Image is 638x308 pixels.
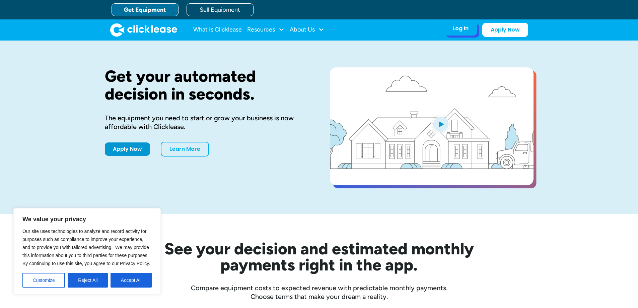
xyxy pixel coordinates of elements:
div: Resources [247,23,284,37]
a: Get Equipment [112,3,179,16]
div: Compare equipment costs to expected revenue with predictable monthly payments. Choose terms that ... [105,284,534,301]
a: Sell Equipment [187,3,254,16]
a: Apply Now [105,142,150,156]
h1: Get your automated decision in seconds. [105,67,308,103]
button: Accept All [111,273,152,288]
a: open lightbox [330,67,534,185]
div: Log In [452,25,469,32]
a: Apply Now [482,23,528,37]
h2: See your decision and estimated monthly payments right in the app. [132,241,507,273]
div: The equipment you need to start or grow your business is now affordable with Clicklease. [105,114,308,131]
span: Our site uses technologies to analyze and record activity for purposes such as compliance to impr... [22,229,150,266]
div: We value your privacy [13,208,161,295]
a: Learn More [161,142,209,157]
a: home [110,23,177,37]
div: About Us [290,23,324,37]
button: Reject All [68,273,108,288]
button: Customize [22,273,65,288]
img: Blue play button logo on a light blue circular background [432,115,450,133]
a: What Is Clicklease [193,23,242,37]
img: Clicklease logo [110,23,177,37]
p: We value your privacy [22,215,152,223]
